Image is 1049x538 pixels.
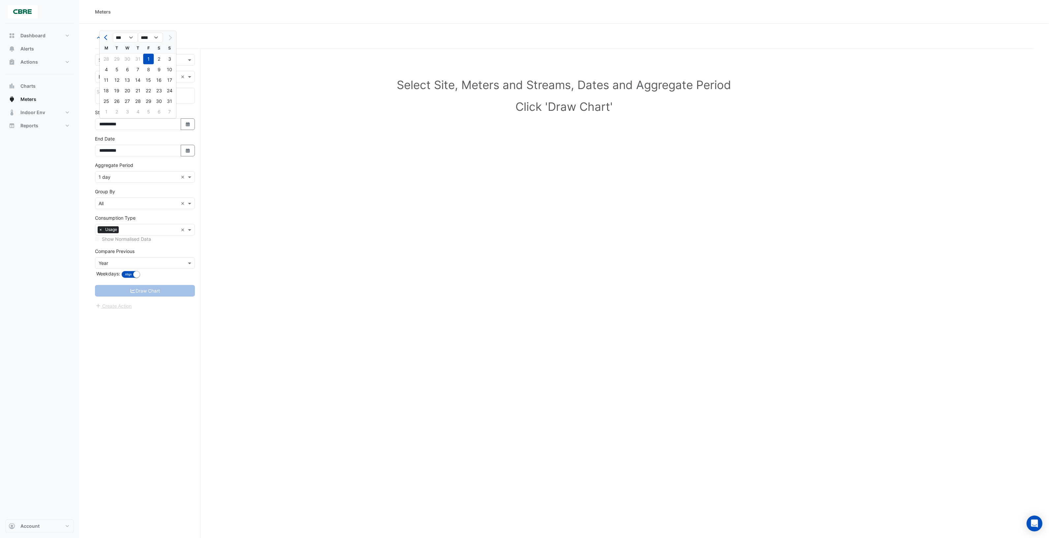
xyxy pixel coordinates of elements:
[9,59,15,65] app-icon: Actions
[164,64,175,75] div: 10
[133,75,143,85] div: Thursday, August 14, 2025
[154,64,164,75] div: Saturday, August 9, 2025
[20,523,40,529] span: Account
[20,96,36,103] span: Meters
[101,64,111,75] div: Monday, August 4, 2025
[95,214,136,221] label: Consumption Type
[95,32,137,43] button: Hide settings
[111,64,122,75] div: 5
[95,162,133,169] label: Aggregate Period
[9,96,15,103] app-icon: Meters
[143,96,154,107] div: Friday, August 29, 2025
[133,43,143,53] div: T
[143,85,154,96] div: 22
[143,96,154,107] div: 29
[20,46,34,52] span: Alerts
[133,85,143,96] div: Thursday, August 21, 2025
[95,135,115,142] label: End Date
[164,75,175,85] div: 17
[143,75,154,85] div: 15
[95,88,195,104] div: Click Update or Cancel in Details panel
[5,42,74,55] button: Alerts
[101,85,111,96] div: 18
[164,54,175,64] div: Sunday, August 3, 2025
[101,75,111,85] div: 11
[5,55,74,69] button: Actions
[122,75,133,85] div: Wednesday, August 13, 2025
[111,85,122,96] div: Tuesday, August 19, 2025
[122,64,133,75] div: 6
[164,54,175,64] div: 3
[133,54,143,64] div: 31
[9,109,15,116] app-icon: Indoor Env
[20,122,38,129] span: Reports
[5,119,74,132] button: Reports
[154,64,164,75] div: 9
[9,46,15,52] app-icon: Alerts
[185,148,191,153] fa-icon: Select Date
[164,64,175,75] div: Sunday, August 10, 2025
[101,85,111,96] div: Monday, August 18, 2025
[102,32,110,43] button: Previous month
[113,33,138,43] select: Select month
[133,85,143,96] div: 21
[122,54,133,64] div: Wednesday, July 30, 2025
[185,121,191,127] fa-icon: Select Date
[111,96,122,107] div: 26
[20,59,38,65] span: Actions
[5,520,74,533] button: Account
[154,75,164,85] div: 16
[143,85,154,96] div: Friday, August 22, 2025
[143,54,154,64] div: Friday, August 1, 2025
[164,43,175,53] div: S
[143,54,154,64] div: 1
[20,32,46,39] span: Dashboard
[164,85,175,96] div: 24
[181,226,186,233] span: Clear
[101,75,111,85] div: Monday, August 11, 2025
[133,96,143,107] div: 28
[101,54,111,64] div: Monday, July 28, 2025
[122,64,133,75] div: Wednesday, August 6, 2025
[111,43,122,53] div: T
[104,226,119,233] span: Usage
[98,226,104,233] span: ×
[111,64,122,75] div: Tuesday, August 5, 2025
[5,29,74,42] button: Dashboard
[181,200,186,207] span: Clear
[111,75,122,85] div: 12
[106,100,1023,113] h1: Click 'Draw Chart'
[122,96,133,107] div: 27
[154,85,164,96] div: 23
[111,85,122,96] div: 19
[143,75,154,85] div: Friday, August 15, 2025
[9,83,15,89] app-icon: Charts
[95,236,195,242] div: Select meters or streams to enable normalisation
[164,96,175,107] div: Sunday, August 31, 2025
[95,248,135,255] label: Compare Previous
[5,79,74,93] button: Charts
[101,54,111,64] div: 28
[133,54,143,64] div: Thursday, July 31, 2025
[1027,516,1042,531] div: Open Intercom Messenger
[164,85,175,96] div: Sunday, August 24, 2025
[122,75,133,85] div: 13
[133,96,143,107] div: Thursday, August 28, 2025
[111,96,122,107] div: Tuesday, August 26, 2025
[5,106,74,119] button: Indoor Env
[133,64,143,75] div: Thursday, August 7, 2025
[8,5,38,18] img: Company Logo
[95,302,132,308] app-escalated-ticket-create-button: Please correct errors first
[9,32,15,39] app-icon: Dashboard
[95,270,120,277] label: Weekdays:
[154,54,164,64] div: 2
[101,96,111,107] div: 25
[111,54,122,64] div: Tuesday, July 29, 2025
[101,96,111,107] div: Monday, August 25, 2025
[154,85,164,96] div: Saturday, August 23, 2025
[122,54,133,64] div: 30
[20,83,36,89] span: Charts
[95,109,117,116] label: Start Date
[154,43,164,53] div: S
[164,75,175,85] div: Sunday, August 17, 2025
